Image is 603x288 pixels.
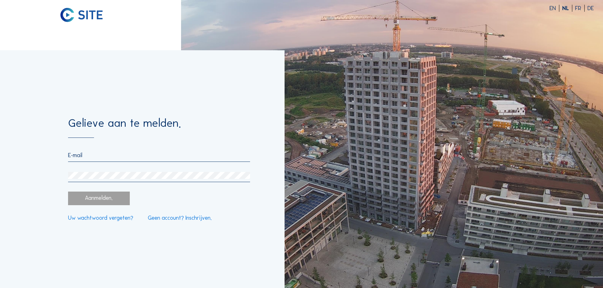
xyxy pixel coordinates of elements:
[550,6,559,11] div: EN
[148,215,212,221] a: Geen account? Inschrijven.
[562,6,572,11] div: NL
[68,152,250,159] input: E-mail
[68,215,133,221] a: Uw wachtwoord vergeten?
[68,117,250,138] div: Gelieve aan te melden.
[587,6,594,11] div: DE
[68,192,129,205] div: Aanmelden.
[60,8,103,22] img: C-SITE logo
[575,6,585,11] div: FR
